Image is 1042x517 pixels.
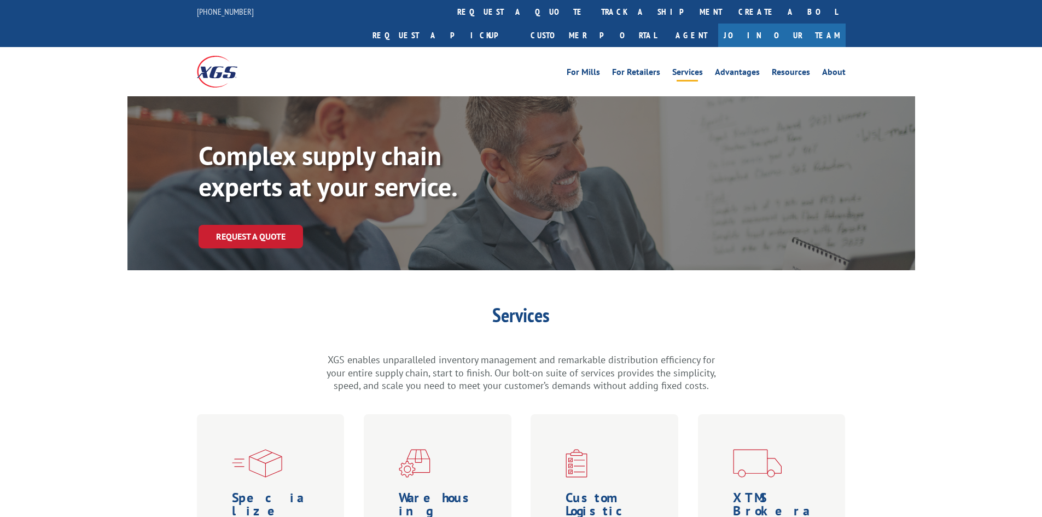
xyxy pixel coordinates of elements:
[324,305,718,330] h1: Services
[566,449,587,478] img: xgs-icon-custom-logistics-solutions-red
[665,24,718,47] a: Agent
[199,225,303,248] a: Request a Quote
[718,24,846,47] a: Join Our Team
[612,68,660,80] a: For Retailers
[199,140,527,203] p: Complex supply chain experts at your service.
[324,353,718,392] p: XGS enables unparalleled inventory management and remarkable distribution efficiency for your ent...
[772,68,810,80] a: Resources
[822,68,846,80] a: About
[715,68,760,80] a: Advantages
[399,449,430,478] img: xgs-icon-warehouseing-cutting-fulfillment-red
[567,68,600,80] a: For Mills
[522,24,665,47] a: Customer Portal
[197,6,254,17] a: [PHONE_NUMBER]
[672,68,703,80] a: Services
[364,24,522,47] a: Request a pickup
[232,449,282,478] img: xgs-icon-specialized-ltl-red
[733,449,782,478] img: xgs-icon-transportation-forms-red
